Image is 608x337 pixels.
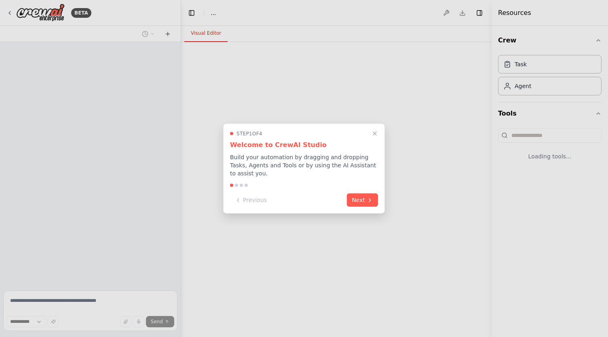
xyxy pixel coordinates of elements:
[230,194,272,207] button: Previous
[236,131,262,137] span: Step 1 of 4
[370,129,380,139] button: Close walkthrough
[230,140,378,150] h3: Welcome to CrewAI Studio
[347,194,378,207] button: Next
[186,7,197,19] button: Hide left sidebar
[230,153,378,177] p: Build your automation by dragging and dropping Tasks, Agents and Tools or by using the AI Assista...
